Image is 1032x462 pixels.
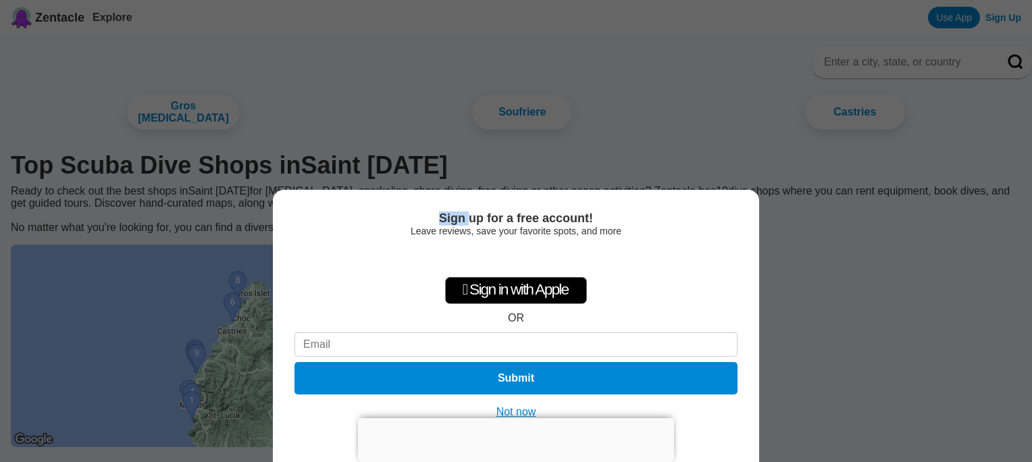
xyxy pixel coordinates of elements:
[294,362,738,394] button: Submit
[294,226,738,236] div: Leave reviews, save your favorite spots, and more
[358,418,674,459] iframe: Advertisement
[448,243,585,273] iframe: Sign in with Google Button
[508,312,524,324] div: OR
[445,277,587,304] div: Sign in with Apple
[492,405,540,419] button: Not now
[294,332,738,357] input: Email
[294,211,738,226] div: Sign up for a free account!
